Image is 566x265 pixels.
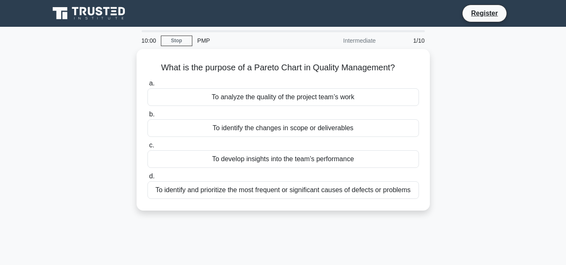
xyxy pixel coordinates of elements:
a: Register [466,8,503,18]
span: b. [149,111,155,118]
div: PMP [192,32,308,49]
span: a. [149,80,155,87]
div: To analyze the quality of the project team’s work [147,88,419,106]
div: To identify and prioritize the most frequent or significant causes of defects or problems [147,181,419,199]
div: To develop insights into the team’s performance [147,150,419,168]
div: 1/10 [381,32,430,49]
div: Intermediate [308,32,381,49]
span: c. [149,142,154,149]
a: Stop [161,36,192,46]
div: 10:00 [137,32,161,49]
h5: What is the purpose of a Pareto Chart in Quality Management? [147,62,420,73]
div: To identify the changes in scope or deliverables [147,119,419,137]
span: d. [149,172,155,180]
